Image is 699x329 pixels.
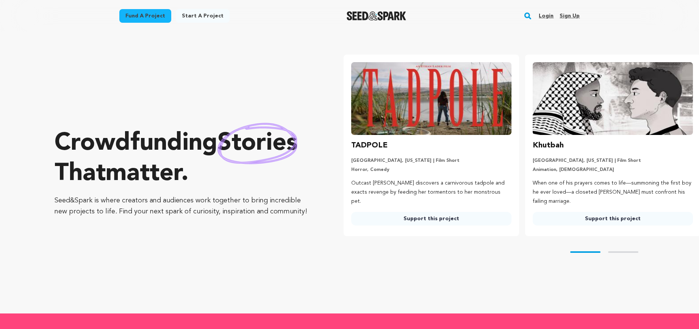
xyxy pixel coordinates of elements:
[533,158,693,164] p: [GEOGRAPHIC_DATA], [US_STATE] | Film Short
[351,62,511,135] img: TADPOLE image
[351,139,388,152] h3: TADPOLE
[55,128,313,189] p: Crowdfunding that .
[533,62,693,135] img: Khutbah image
[55,195,313,217] p: Seed&Spark is where creators and audiences work together to bring incredible new projects to life...
[351,179,511,206] p: Outcast [PERSON_NAME] discovers a carnivorous tadpole and exacts revenge by feeding her tormentor...
[533,212,693,226] a: Support this project
[533,179,693,206] p: When one of his prayers comes to life—summoning the first boy he ever loved—a closeted [PERSON_NA...
[347,11,406,20] img: Seed&Spark Logo Dark Mode
[119,9,171,23] a: Fund a project
[560,10,580,22] a: Sign up
[351,212,511,226] a: Support this project
[176,9,230,23] a: Start a project
[539,10,554,22] a: Login
[217,123,297,164] img: hand sketched image
[351,158,511,164] p: [GEOGRAPHIC_DATA], [US_STATE] | Film Short
[533,139,564,152] h3: Khutbah
[351,167,511,173] p: Horror, Comedy
[347,11,406,20] a: Seed&Spark Homepage
[533,167,693,173] p: Animation, [DEMOGRAPHIC_DATA]
[106,162,181,186] span: matter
